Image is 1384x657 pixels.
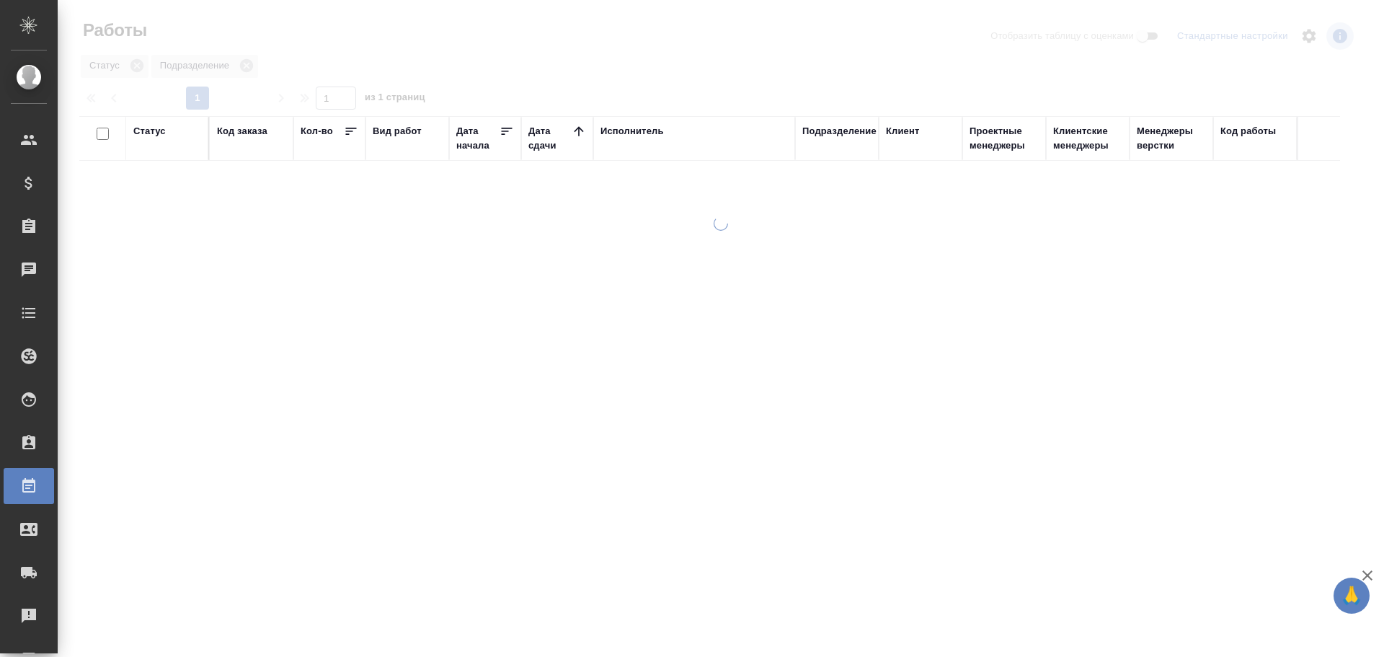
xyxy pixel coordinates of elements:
[1053,124,1122,153] div: Клиентские менеджеры
[133,124,166,138] div: Статус
[886,124,919,138] div: Клиент
[600,124,664,138] div: Исполнитель
[1220,124,1276,138] div: Код работы
[802,124,877,138] div: Подразделение
[217,124,267,138] div: Код заказа
[1137,124,1206,153] div: Менеджеры верстки
[1334,578,1370,614] button: 🙏
[301,124,333,138] div: Кол-во
[373,124,422,138] div: Вид работ
[456,124,500,153] div: Дата начала
[528,124,572,153] div: Дата сдачи
[1339,581,1364,611] span: 🙏
[970,124,1039,153] div: Проектные менеджеры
